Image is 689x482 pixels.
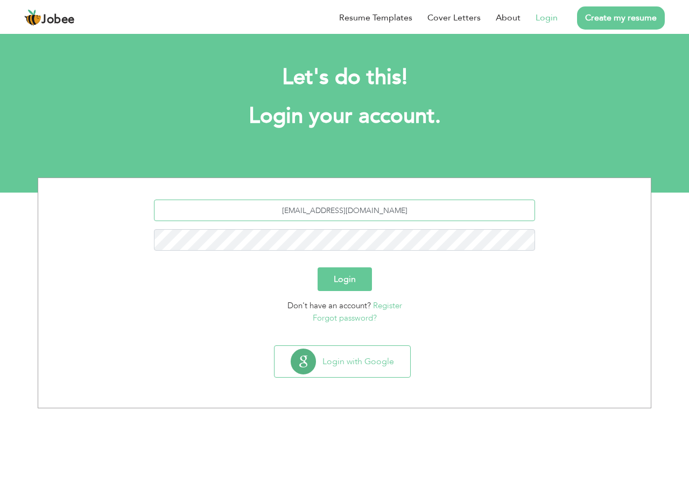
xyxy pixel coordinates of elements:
[427,11,481,24] a: Cover Letters
[577,6,665,30] a: Create my resume
[318,267,372,291] button: Login
[275,346,410,377] button: Login with Google
[24,9,75,26] a: Jobee
[313,313,377,323] a: Forgot password?
[54,63,635,91] h2: Let's do this!
[339,11,412,24] a: Resume Templates
[154,200,536,221] input: Email
[536,11,558,24] a: Login
[54,102,635,130] h1: Login your account.
[41,14,75,26] span: Jobee
[496,11,521,24] a: About
[287,300,371,311] span: Don't have an account?
[373,300,402,311] a: Register
[24,9,41,26] img: jobee.io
